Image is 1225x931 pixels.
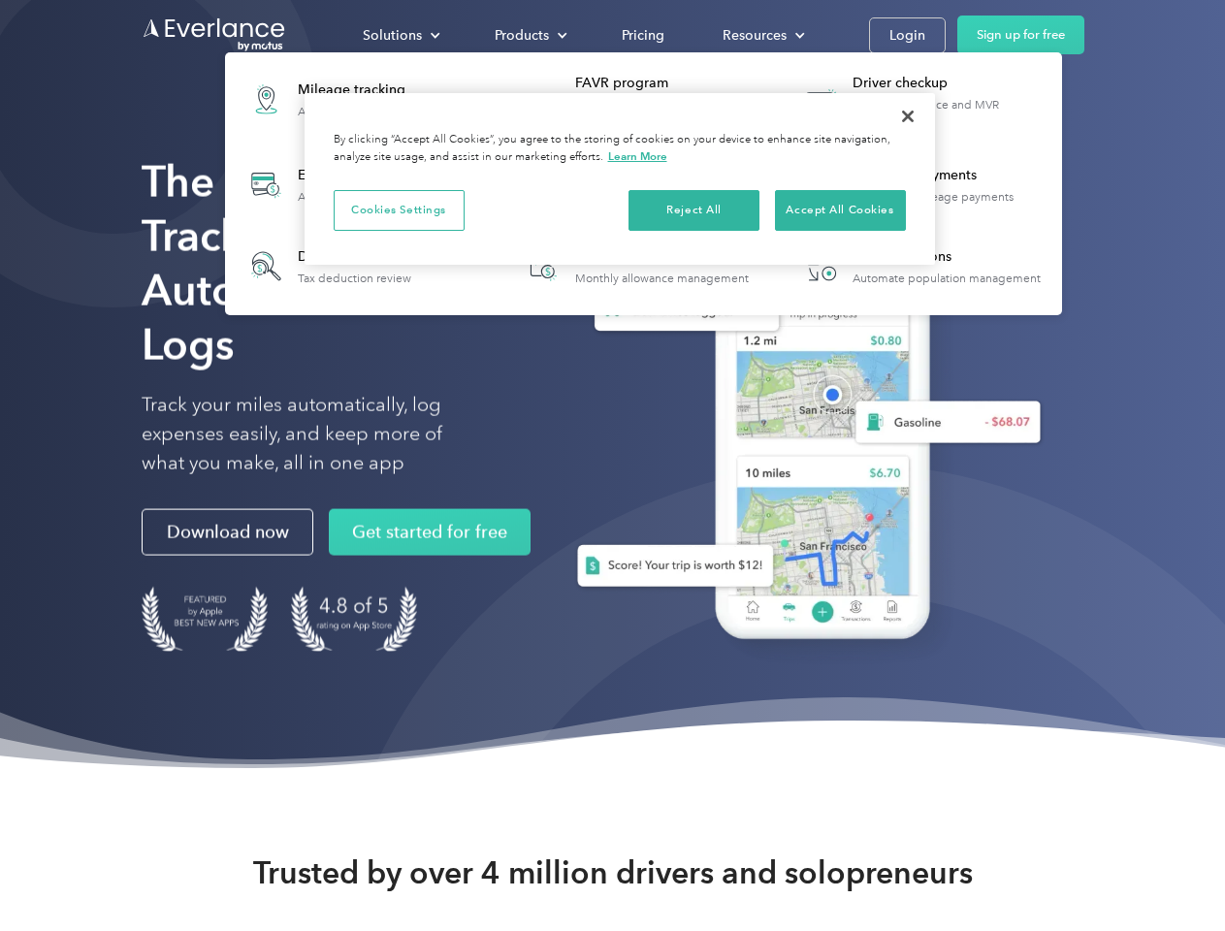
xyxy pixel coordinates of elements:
div: HR Integrations [853,247,1041,267]
a: Go to homepage [142,16,287,53]
div: Automatic transaction logs [298,190,437,204]
a: Sign up for free [957,16,1084,54]
a: FAVR programFixed & Variable Rate reimbursement design & management [512,64,775,135]
a: Mileage trackingAutomatic mileage logs [235,64,434,135]
a: Driver checkupLicense, insurance and MVR verification [790,64,1052,135]
div: Login [889,23,925,48]
a: Pricing [602,18,684,52]
a: Accountable planMonthly allowance management [512,235,758,298]
a: Login [869,17,946,53]
a: Expense trackingAutomatic transaction logs [235,149,447,220]
div: Monthly allowance management [575,272,749,285]
button: Close [887,95,929,138]
a: Download now [142,509,313,556]
nav: Products [225,52,1062,315]
strong: Trusted by over 4 million drivers and solopreneurs [253,853,973,892]
div: Solutions [343,18,456,52]
div: Pricing [622,23,664,48]
div: Tax deduction review [298,272,411,285]
img: 4.9 out of 5 stars on the app store [291,587,417,652]
div: Products [475,18,583,52]
p: Track your miles automatically, log expenses easily, and keep more of what you make, all in one app [142,391,488,478]
img: Everlance, mileage tracker app, expense tracking app [546,184,1056,668]
div: Cookie banner [305,93,935,265]
div: FAVR program [575,74,774,93]
div: Privacy [305,93,935,265]
a: Deduction finderTax deduction review [235,235,421,298]
button: Accept All Cookies [775,190,906,231]
button: Cookies Settings [334,190,465,231]
div: By clicking “Accept All Cookies”, you agree to the storing of cookies on your device to enhance s... [334,132,906,166]
div: Automatic mileage logs [298,105,424,118]
a: Get started for free [329,509,531,556]
div: Driver checkup [853,74,1051,93]
img: Badge for Featured by Apple Best New Apps [142,587,268,652]
div: License, insurance and MVR verification [853,98,1051,125]
button: Reject All [629,190,759,231]
div: Products [495,23,549,48]
div: Deduction finder [298,247,411,267]
div: Mileage tracking [298,80,424,100]
div: Automate population management [853,272,1041,285]
a: More information about your privacy, opens in a new tab [608,149,667,163]
div: Solutions [363,23,422,48]
div: Resources [703,18,821,52]
div: Resources [723,23,787,48]
div: Expense tracking [298,166,437,185]
a: HR IntegrationsAutomate population management [790,235,1050,298]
